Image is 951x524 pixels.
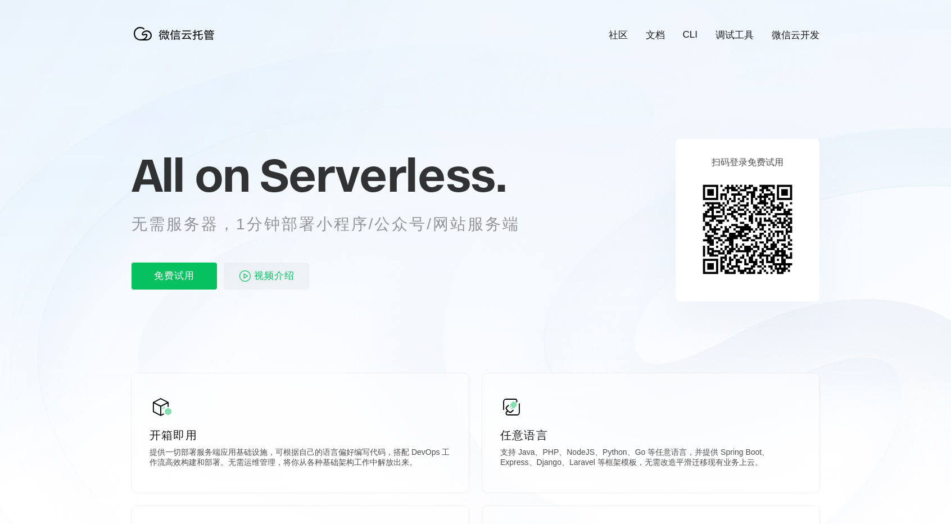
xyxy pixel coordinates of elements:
p: 无需服务器，1分钟部署小程序/公众号/网站服务端 [132,213,541,236]
a: CLI [683,29,698,40]
p: 免费试用 [132,263,217,290]
span: Serverless. [260,147,506,203]
a: 文档 [646,29,665,42]
a: 社区 [609,29,628,42]
p: 开箱即用 [150,427,451,443]
a: 微信云托管 [132,37,221,47]
img: video_play.svg [238,269,252,283]
a: 调试工具 [715,29,754,42]
p: 任意语言 [500,427,801,443]
p: 扫码登录免费试用 [712,157,784,169]
p: 支持 Java、PHP、NodeJS、Python、Go 等任意语言，并提供 Spring Boot、Express、Django、Laravel 等框架模板，无需改造平滑迁移现有业务上云。 [500,448,801,470]
img: 微信云托管 [132,22,221,45]
a: 微信云开发 [772,29,819,42]
p: 提供一切部署服务端应用基础设施，可根据自己的语言偏好编写代码，搭配 DevOps 工作流高效构建和部署。无需运维管理，将你从各种基础架构工作中解放出来。 [150,448,451,470]
span: 视频介绍 [254,263,295,290]
span: All on [132,147,249,203]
